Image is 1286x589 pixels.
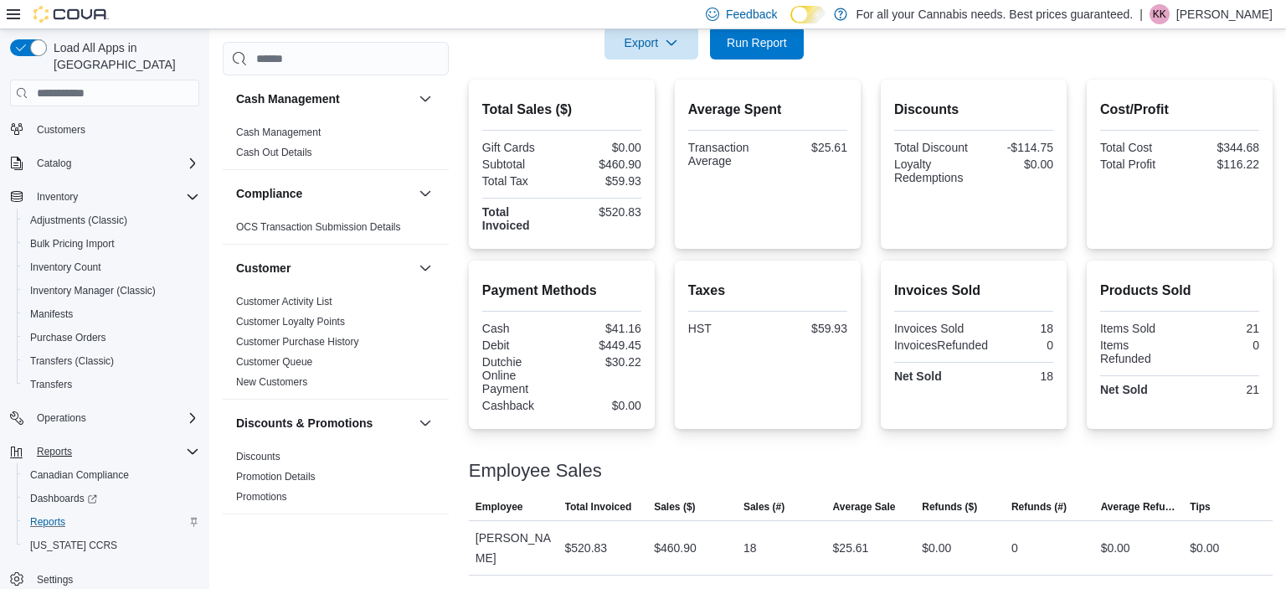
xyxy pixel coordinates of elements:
button: Canadian Compliance [17,463,206,487]
span: Catalog [30,153,199,173]
span: New Customers [236,375,307,389]
span: Adjustments (Classic) [30,214,127,227]
div: -$114.75 [977,141,1053,154]
span: Washington CCRS [23,535,199,555]
span: Dashboards [23,488,199,509]
div: $520.83 [565,538,608,558]
button: Manifests [17,302,206,326]
h3: Discounts & Promotions [236,415,373,431]
span: Canadian Compliance [30,468,129,482]
span: Average Refund [1101,500,1177,514]
button: Adjustments (Classic) [17,209,206,232]
p: | [1139,4,1143,24]
div: 21 [1183,383,1259,396]
a: Canadian Compliance [23,465,136,485]
span: Load All Apps in [GEOGRAPHIC_DATA] [47,39,199,73]
div: $0.00 [1190,538,1219,558]
button: Bulk Pricing Import [17,232,206,256]
span: Transfers [30,378,72,391]
div: $0.00 [977,158,1053,171]
a: Customer Purchase History [236,336,359,348]
div: Customer [223,292,449,399]
button: Transfers [17,373,206,396]
button: Catalog [30,153,78,173]
button: Operations [30,408,93,428]
div: Total Tax [482,174,558,188]
div: $0.00 [922,538,951,558]
div: $116.22 [1183,158,1259,171]
span: Reports [30,515,65,529]
div: 21 [1183,322,1259,335]
div: [PERSON_NAME] [469,521,558,575]
button: Operations [3,406,206,430]
div: Total Discount [894,141,970,154]
button: Compliance [236,185,412,202]
div: $59.93 [565,174,641,188]
button: Inventory [30,187,85,207]
div: Cash Management [223,122,449,169]
button: Transfers (Classic) [17,349,206,373]
div: Cashback [482,399,558,412]
div: Loyalty Redemptions [894,158,970,184]
button: Discounts & Promotions [415,413,435,433]
div: InvoicesRefunded [894,338,988,352]
p: [PERSON_NAME] [1176,4,1273,24]
span: Customers [30,118,199,139]
a: Customer Queue [236,356,312,368]
span: Inventory Manager (Classic) [23,281,199,301]
a: [US_STATE] CCRS [23,535,124,555]
button: Inventory Count [17,256,206,279]
div: $59.93 [771,322,847,335]
span: Customer Loyalty Points [236,315,345,328]
h2: Taxes [688,281,847,301]
div: Items Refunded [1100,338,1176,365]
div: $30.22 [565,355,641,369]
strong: Net Sold [1100,383,1148,396]
button: Purchase Orders [17,326,206,349]
a: Dashboards [17,487,206,510]
button: Run Report [710,26,804,59]
span: Customer Purchase History [236,335,359,349]
button: Compliance [415,183,435,204]
span: Transfers (Classic) [30,354,114,368]
h3: Employee Sales [469,461,602,481]
span: Customers [37,123,85,137]
button: Discounts & Promotions [236,415,412,431]
div: HST [688,322,764,335]
div: 0 [1011,538,1018,558]
a: Dashboards [23,488,104,509]
a: Transfers [23,375,79,395]
div: Cash [482,322,558,335]
div: $520.83 [565,205,641,219]
div: Subtotal [482,158,558,171]
span: Reports [23,512,199,532]
div: Invoices Sold [894,322,970,335]
a: Promotion Details [236,471,316,483]
h3: Compliance [236,185,302,202]
div: $0.00 [565,399,641,412]
button: Reports [17,510,206,534]
a: Purchase Orders [23,328,113,348]
button: Customers [3,116,206,141]
img: Cova [33,6,109,23]
span: Tips [1190,500,1210,514]
span: Operations [37,411,86,425]
button: Cash Management [236,90,412,107]
button: Customer [236,260,412,276]
a: OCS Transaction Submission Details [236,221,401,233]
span: Inventory Count [23,257,199,277]
span: Customer Queue [236,355,312,369]
button: Reports [3,440,206,463]
h2: Total Sales ($) [482,100,641,120]
a: Inventory Manager (Classic) [23,281,162,301]
a: Manifests [23,304,80,324]
button: Customer [415,258,435,278]
button: Reports [30,442,79,462]
span: Inventory Count [30,261,101,274]
span: Inventory [37,190,78,204]
button: Cash Management [415,89,435,109]
span: Cash Management [236,126,321,139]
span: Canadian Compliance [23,465,199,485]
input: Dark Mode [790,6,826,23]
